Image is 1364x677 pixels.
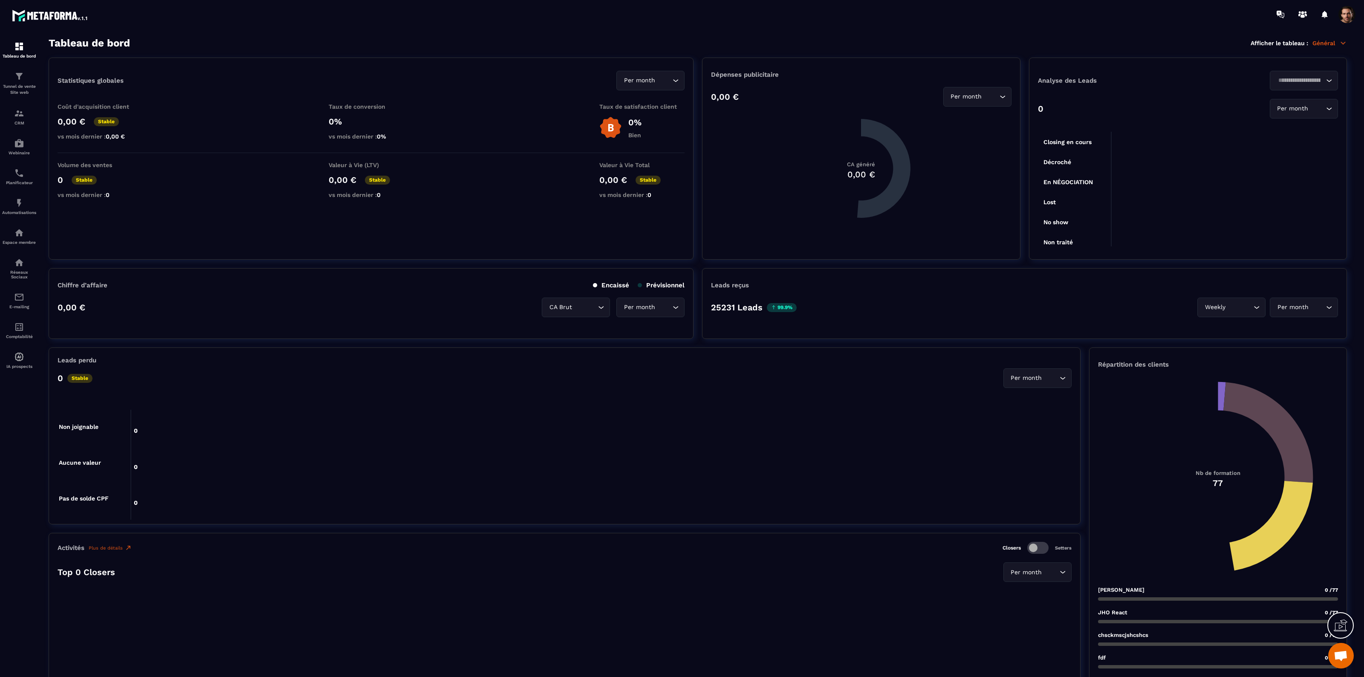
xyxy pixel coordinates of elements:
p: 25231 Leads [711,302,763,312]
p: Analyse des Leads [1038,77,1188,84]
p: Bien [628,132,642,139]
p: 0 [58,175,63,185]
span: Weekly [1203,303,1227,312]
p: Setters [1055,545,1072,551]
p: Valeur à Vie Total [599,162,685,168]
p: vs mois dernier : [329,133,414,140]
div: Search for option [1003,368,1072,388]
tspan: Lost [1043,199,1056,205]
span: Per month [1275,104,1310,113]
tspan: Pas de solde CPF [59,495,109,502]
span: 0,00 € [106,133,125,140]
img: formation [14,41,24,52]
div: Search for option [616,298,685,317]
a: formationformationTunnel de vente Site web [2,65,36,102]
p: Taux de conversion [329,103,414,110]
img: social-network [14,257,24,268]
img: email [14,292,24,302]
input: Search for option [1044,373,1058,383]
p: Stable [94,117,119,126]
tspan: Aucune valeur [59,459,101,466]
p: Espace membre [2,240,36,245]
a: formationformationTableau de bord [2,35,36,65]
img: automations [14,138,24,148]
p: Réseaux Sociaux [2,270,36,279]
span: Per month [622,76,657,85]
div: Search for option [1270,298,1338,317]
p: Webinaire [2,150,36,155]
img: formation [14,108,24,119]
p: 0 [1038,104,1043,114]
a: social-networksocial-networkRéseaux Sociaux [2,251,36,286]
p: Comptabilité [2,334,36,339]
p: Stable [365,176,390,185]
p: Statistiques globales [58,77,124,84]
div: Mở cuộc trò chuyện [1328,643,1354,668]
tspan: No show [1043,219,1069,226]
p: [PERSON_NAME] [1098,587,1144,593]
p: 0% [329,116,414,127]
img: accountant [14,322,24,332]
p: Dépenses publicitaire [711,71,1011,78]
div: Search for option [542,298,610,317]
p: vs mois dernier : [58,133,143,140]
input: Search for option [1227,303,1251,312]
tspan: Non traité [1043,239,1073,246]
span: 0% [377,133,386,140]
p: fdf [1098,654,1106,661]
p: chsckmscjshcshcs [1098,632,1148,638]
tspan: Non joignable [59,423,98,431]
img: automations [14,228,24,238]
p: 0% [628,117,642,127]
p: 0 [58,373,63,383]
a: formationformationCRM [2,102,36,132]
p: Chiffre d’affaire [58,281,107,289]
img: logo [12,8,89,23]
p: 99.9% [767,303,797,312]
p: vs mois dernier : [329,191,414,198]
p: Closers [1003,545,1021,551]
p: Afficher le tableau : [1251,40,1308,46]
p: Top 0 Closers [58,567,115,577]
div: Search for option [1003,562,1072,582]
p: Répartition des clients [1098,361,1338,368]
tspan: Closing en cours [1043,139,1092,146]
p: Valeur à Vie (LTV) [329,162,414,168]
input: Search for option [1275,76,1324,85]
p: 0,00 € [599,175,627,185]
input: Search for option [657,76,670,85]
span: CA Brut [547,303,574,312]
span: 0 /77 [1325,655,1338,661]
p: JHO React [1098,609,1127,616]
p: Encaissé [593,281,629,289]
span: 0 /77 [1325,610,1338,616]
tspan: Décroché [1043,159,1071,165]
p: vs mois dernier : [58,191,143,198]
span: 0 /77 [1325,632,1338,638]
input: Search for option [1310,303,1324,312]
input: Search for option [1310,104,1324,113]
p: Leads perdu [58,356,96,364]
p: 0,00 € [711,92,739,102]
span: 0 [106,191,110,198]
p: Automatisations [2,210,36,215]
p: Tunnel de vente Site web [2,84,36,95]
p: Coût d'acquisition client [58,103,143,110]
p: Planificateur [2,180,36,185]
p: 0,00 € [58,302,85,312]
input: Search for option [984,92,997,101]
a: Plus de détails [89,544,132,551]
span: 0 [377,191,381,198]
div: Search for option [943,87,1011,107]
div: Search for option [616,71,685,90]
p: E-mailing [2,304,36,309]
span: Per month [949,92,984,101]
p: IA prospects [2,364,36,369]
p: Stable [72,176,97,185]
a: automationsautomationsAutomatisations [2,191,36,221]
p: Stable [67,374,92,383]
img: automations [14,352,24,362]
div: Search for option [1270,99,1338,119]
div: Search for option [1197,298,1266,317]
p: Tableau de bord [2,54,36,58]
